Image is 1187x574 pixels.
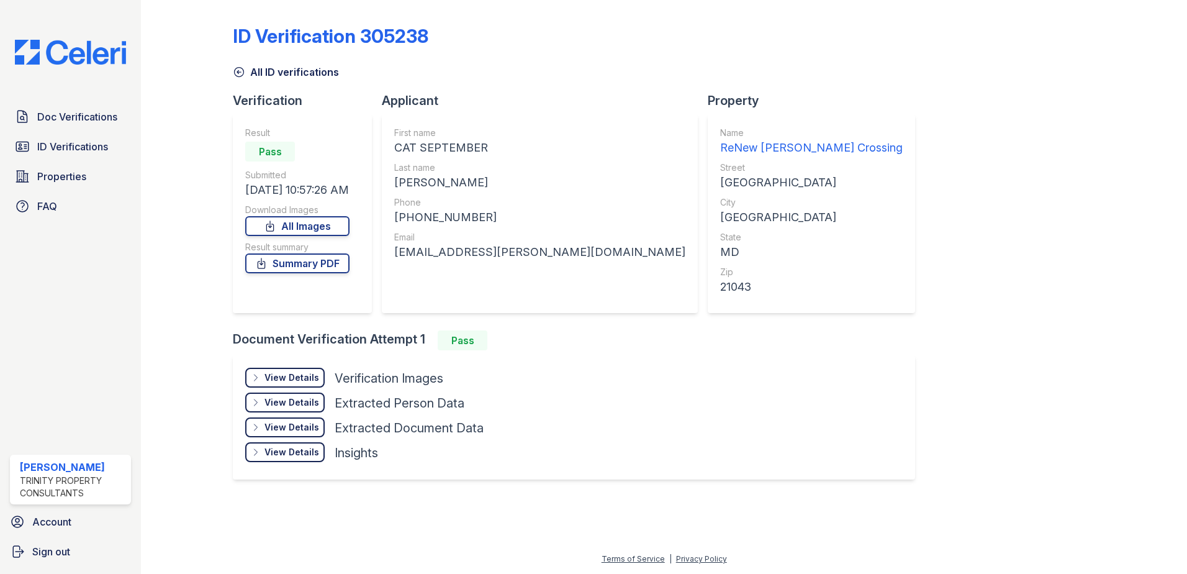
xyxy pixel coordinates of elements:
div: Email [394,231,685,244]
div: Pass [245,142,295,162]
span: ID Verifications [37,139,108,154]
div: Name [720,127,903,139]
div: View Details [264,421,319,434]
div: View Details [264,371,319,384]
a: ID Verifications [10,134,131,159]
iframe: chat widget [1135,524,1175,562]
div: [GEOGRAPHIC_DATA] [720,174,903,191]
div: [EMAIL_ADDRESS][PERSON_NAME][DOMAIN_NAME] [394,244,685,261]
a: Summary PDF [245,253,350,273]
span: Account [32,514,71,529]
div: Verification [233,92,382,109]
a: Account [5,509,136,534]
div: | [669,554,672,563]
div: Property [708,92,925,109]
div: [PERSON_NAME] [20,460,126,475]
a: Sign out [5,539,136,564]
img: CE_Logo_Blue-a8612792a0a2168367f1c8372b55b34899dd931a85d93a1a3d3e32e68fde9ad4.png [5,40,136,65]
div: Extracted Person Data [335,394,464,412]
a: Terms of Service [602,554,665,563]
div: First name [394,127,685,139]
span: Properties [37,169,86,184]
div: Download Images [245,204,350,216]
div: CAT SEPTEMBER [394,139,685,157]
span: Sign out [32,544,70,559]
a: All Images [245,216,350,236]
div: [PHONE_NUMBER] [394,209,685,226]
div: Result summary [245,241,350,253]
div: Trinity Property Consultants [20,475,126,499]
a: All ID verifications [233,65,339,80]
a: FAQ [10,194,131,219]
div: Extracted Document Data [335,419,484,437]
div: MD [720,244,903,261]
div: 21043 [720,278,903,296]
div: Document Verification Attempt 1 [233,330,925,350]
div: Result [245,127,350,139]
a: Properties [10,164,131,189]
div: View Details [264,396,319,409]
div: Applicant [382,92,708,109]
div: View Details [264,446,319,458]
div: Pass [438,330,487,350]
div: Zip [720,266,903,278]
div: [PERSON_NAME] [394,174,685,191]
div: [GEOGRAPHIC_DATA] [720,209,903,226]
a: Doc Verifications [10,104,131,129]
div: Insights [335,444,378,462]
div: ReNew [PERSON_NAME] Crossing [720,139,903,157]
div: Submitted [245,169,350,181]
div: Phone [394,196,685,209]
div: Street [720,162,903,174]
div: State [720,231,903,244]
a: Name ReNew [PERSON_NAME] Crossing [720,127,903,157]
div: Verification Images [335,370,443,387]
div: City [720,196,903,209]
a: Privacy Policy [676,554,727,563]
div: ID Verification 305238 [233,25,428,47]
span: Doc Verifications [37,109,117,124]
div: Last name [394,162,685,174]
span: FAQ [37,199,57,214]
div: [DATE] 10:57:26 AM [245,181,350,199]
